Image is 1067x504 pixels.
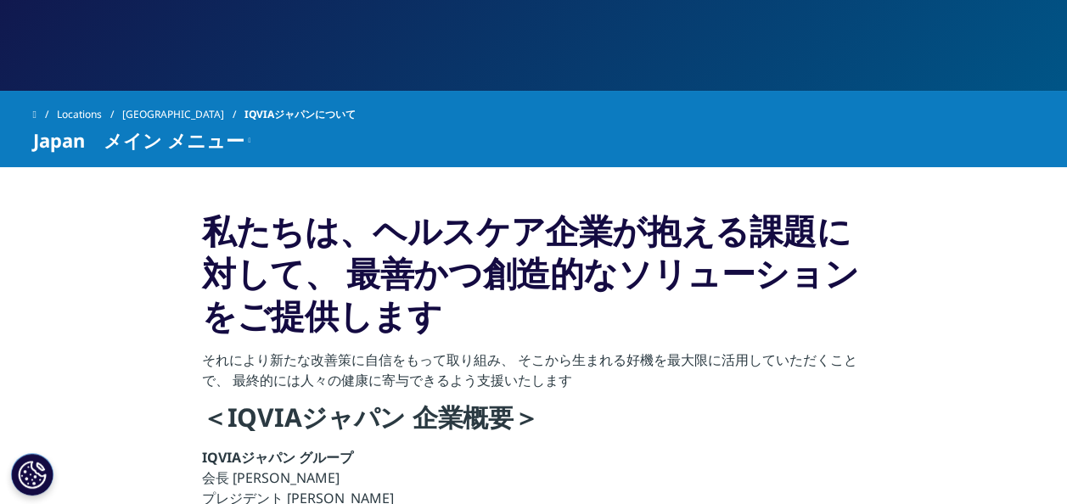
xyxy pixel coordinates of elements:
a: Locations [57,99,122,130]
button: Cookie 設定 [11,453,53,496]
a: [GEOGRAPHIC_DATA] [122,99,244,130]
p: それにより新たな改善策に自信をもって取り組み、 そこから生まれる好機を最大限に活用していただくことで、 最終的には人々の健康に寄与できるよう支援いたします [202,350,865,400]
h4: ＜IQVIAジャパン 企業概要＞ [202,400,865,447]
strong: IQVIAジャパン グループ [202,448,353,467]
h3: 私たちは、ヘルスケア企業が抱える課題に対して、 最善かつ創造的なソリューションをご提供します [202,210,865,350]
span: IQVIAジャパンについて [244,99,356,130]
span: Japan メイン メニュー [33,130,244,150]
